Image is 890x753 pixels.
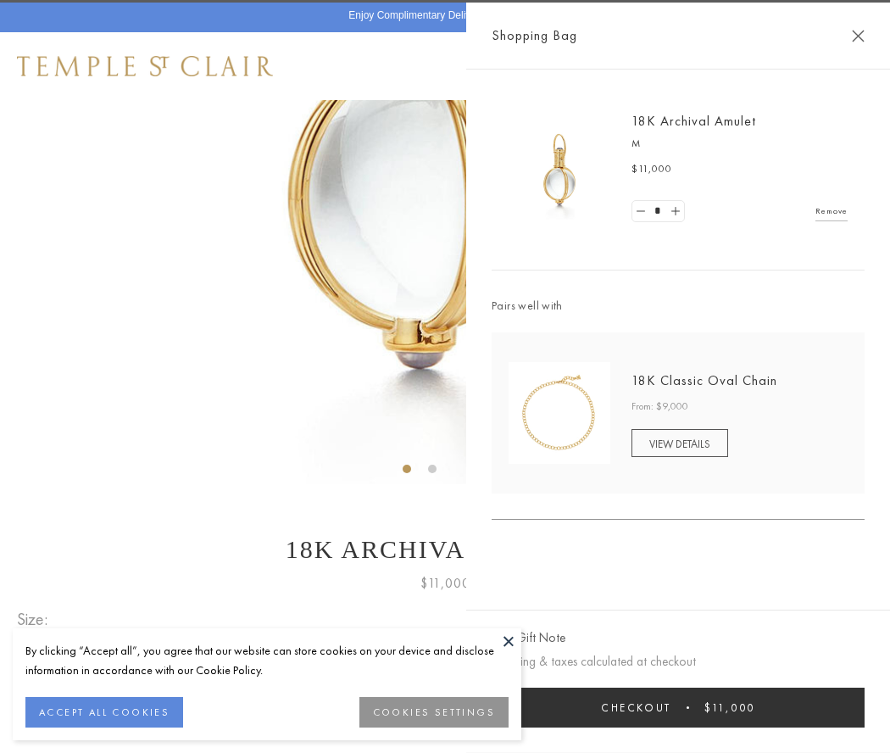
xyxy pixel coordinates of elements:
[631,429,728,457] a: VIEW DETAILS
[631,161,672,178] span: $11,000
[492,296,865,315] span: Pairs well with
[359,697,509,728] button: COOKIES SETTINGS
[509,119,610,220] img: 18K Archival Amulet
[815,202,848,220] a: Remove
[631,399,688,416] span: From: $9,000
[632,201,649,222] a: Set quantity to 0
[852,30,865,42] button: Close Shopping Bag
[649,437,710,451] span: VIEW DETAILS
[631,112,756,130] a: 18K Archival Amulet
[25,641,509,680] div: By clicking “Accept all”, you agree that our website can store cookies on your device and disclos...
[666,201,683,222] a: Set quantity to 2
[25,697,183,728] button: ACCEPT ALL COOKIES
[704,700,755,715] span: $11,000
[17,56,273,76] img: Temple St. Clair
[492,627,565,649] button: Add Gift Note
[492,25,577,47] span: Shopping Bag
[492,688,865,728] button: Checkout $11,000
[348,8,532,25] p: Enjoy Complimentary Delivery & Returns
[420,572,470,594] span: $11,000
[509,362,610,464] img: N88865-OV18
[601,700,671,715] span: Checkout
[492,651,865,672] p: Shipping & taxes calculated at checkout
[631,371,777,389] a: 18K Classic Oval Chain
[17,535,873,564] h1: 18K Archival Amulet
[631,136,848,153] p: M
[17,605,54,633] span: Size:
